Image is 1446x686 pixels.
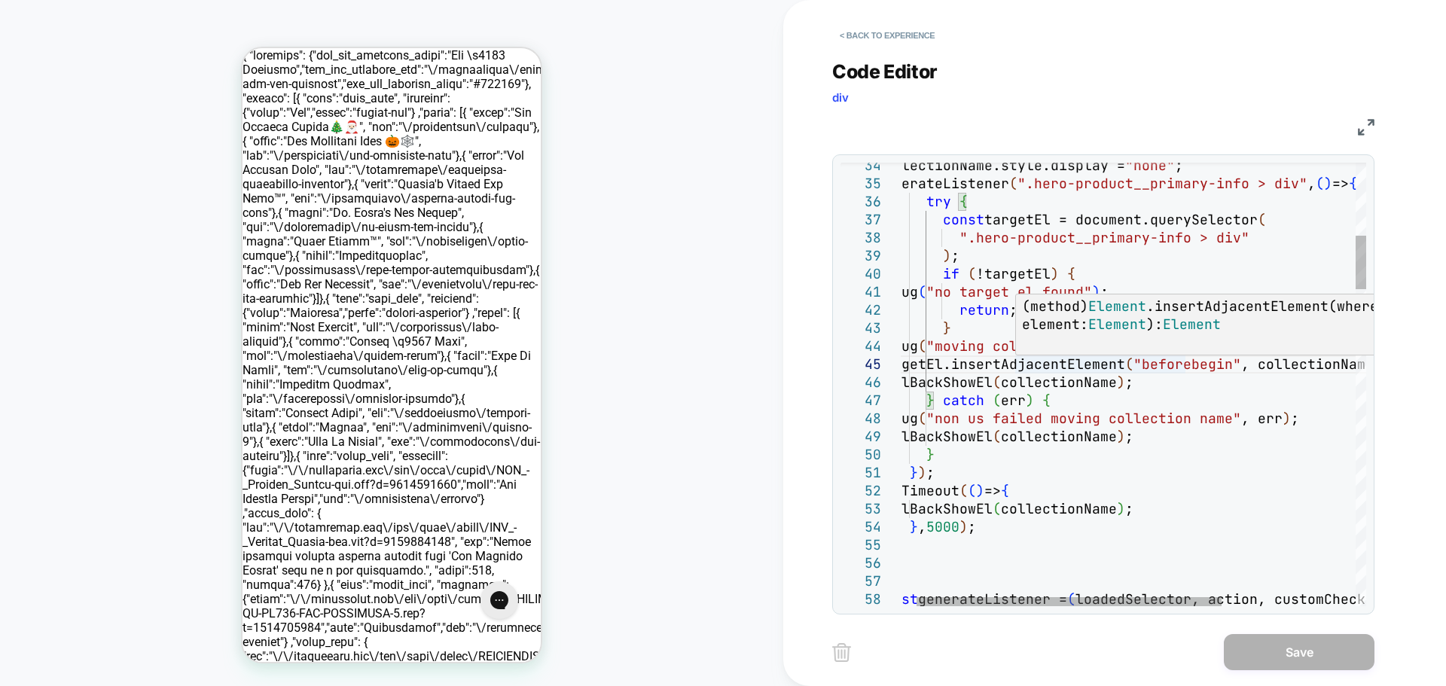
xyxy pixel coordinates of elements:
div: 38 [840,229,881,247]
span: ) [959,518,968,535]
div: 52 [840,482,881,500]
span: ( [993,373,1001,391]
div: 47 [840,392,881,410]
span: return [959,301,1009,319]
iframe: Gorgias live chat messenger [230,528,283,576]
span: ; [1125,373,1133,391]
div: 54 [840,518,881,536]
span: ( [993,428,1001,445]
span: ( [918,337,926,355]
span: } [943,319,951,337]
span: ) [1117,500,1125,517]
span: , collectionName [1241,355,1374,373]
span: targetEl = document.querySelector [984,211,1258,228]
span: => [984,482,1001,499]
div: 43 [840,319,881,337]
span: } [910,464,918,481]
span: ; [1291,410,1299,427]
span: } [926,446,935,463]
span: ( [1009,175,1017,192]
span: (method) [1022,297,1088,315]
span: ) [918,464,926,481]
div: 44 [840,337,881,355]
span: ) [1324,175,1332,192]
span: ) [1092,283,1100,300]
div: 58 [840,590,881,608]
div: 37 [840,211,881,229]
div: 40 [840,265,881,283]
span: generateListener = [918,590,1067,608]
span: "moving collection name" [926,337,1125,355]
div: 39 [840,247,881,265]
span: ) [1026,392,1034,409]
span: collectionName [1001,500,1117,517]
span: ( [993,392,1001,409]
span: ( [968,265,976,282]
span: ".hero-product__primary-info > div" [1017,175,1307,192]
span: ; [951,247,959,264]
span: loadedSelector, action, customCheck [1075,590,1365,608]
span: ( [1316,175,1324,192]
span: ) [1117,428,1125,445]
div: 57 [840,572,881,590]
span: err [1001,392,1026,409]
span: ( [918,410,926,427]
span: { [1001,482,1009,499]
span: , [1307,175,1316,192]
span: { [1067,265,1075,282]
span: fallBackShowEl [877,428,993,445]
span: ) [976,482,984,499]
span: const [943,211,984,228]
div: 36 [840,193,881,211]
span: try [926,193,951,210]
span: ( [1125,355,1133,373]
span: ".hero-product__primary-info > div" [959,229,1249,246]
div: 48 [840,410,881,428]
div: 53 [840,500,881,518]
span: , err [1241,410,1283,427]
span: Code Editor [832,60,938,83]
div: 55 [840,536,881,554]
span: ( [1067,590,1075,608]
span: div [832,90,849,105]
span: Element [1088,316,1146,333]
div: 50 [840,446,881,464]
span: ; [968,518,976,535]
div: 51 [840,464,881,482]
button: Save [1224,634,1374,670]
span: ): [1146,316,1163,333]
span: generateListener [877,175,1009,192]
span: ) [1117,373,1125,391]
span: ; [1100,283,1109,300]
span: => [1332,175,1349,192]
div: 35 [840,175,881,193]
span: !targetEl [976,265,1051,282]
span: ( [993,500,1001,517]
img: fullscreen [1358,119,1374,136]
span: ) [1283,410,1291,427]
span: ( [918,283,926,300]
span: ( [968,482,976,499]
span: } [926,392,935,409]
span: , [918,518,926,535]
span: { [1042,392,1051,409]
button: < Back to experience [832,23,942,47]
span: setTimeout [877,482,959,499]
div: 42 [840,301,881,319]
span: ) [943,247,951,264]
span: ; [1125,500,1133,517]
span: collectionName [1001,428,1117,445]
span: "non us failed moving collection name" [926,410,1241,427]
span: ; [1125,428,1133,445]
span: "no target el found" [926,283,1092,300]
span: .insertAdjacentElement(where: [1146,297,1387,315]
span: ( [1258,211,1266,228]
div: 49 [840,428,881,446]
span: collectionName [1001,373,1117,391]
span: fallBackShowEl [877,373,993,391]
span: "beforebegin" [1133,355,1241,373]
span: ( [959,482,968,499]
div: 56 [840,554,881,572]
span: } [910,518,918,535]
